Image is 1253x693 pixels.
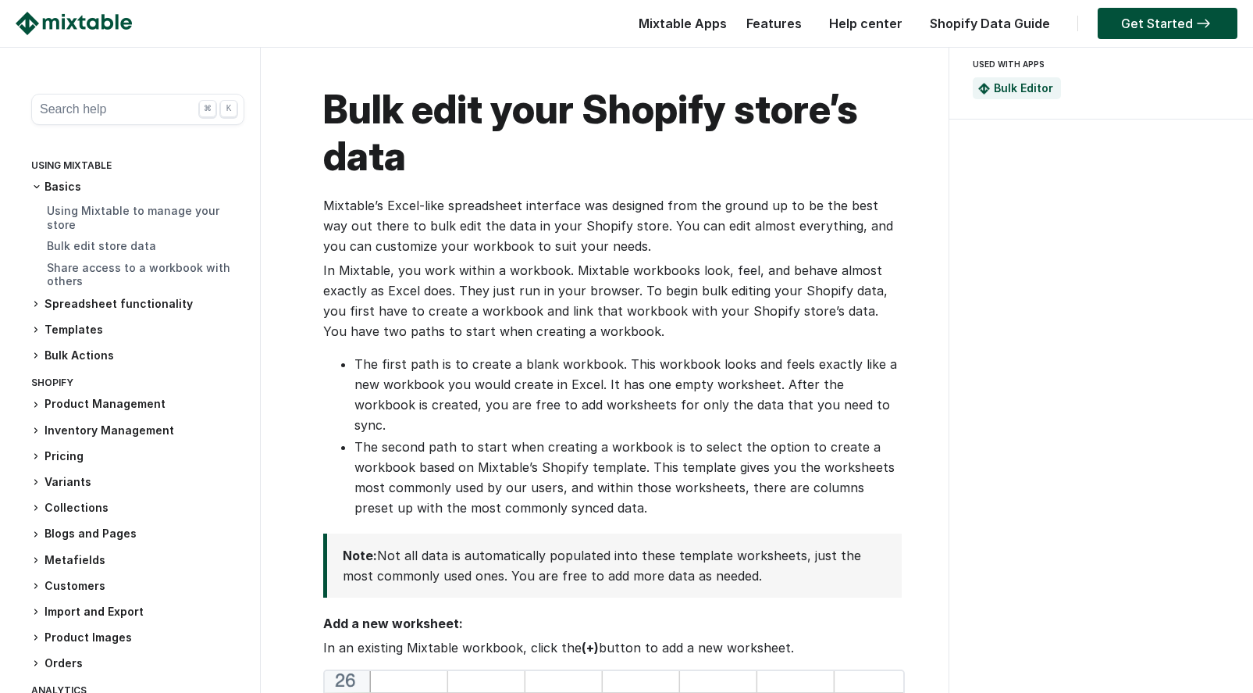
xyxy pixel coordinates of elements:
[199,100,216,117] div: ⌘
[31,526,244,542] h3: Blogs and Pages
[323,86,902,180] h1: Bulk edit your Shopify store’s data
[31,655,244,672] h3: Orders
[1193,19,1214,28] img: arrow-right.svg
[31,94,244,125] button: Search help ⌘ K
[47,261,230,288] a: Share access to a workbook with others
[220,100,237,117] div: K
[31,156,244,179] div: Using Mixtable
[31,578,244,595] h3: Customers
[31,630,244,646] h3: Product Images
[31,322,244,338] h3: Templates
[343,548,377,563] strong: Note:
[31,500,244,516] h3: Collections
[821,16,910,31] a: Help center
[323,616,463,631] strong: Add а new worksheet:
[973,55,1223,73] div: USED WITH APPS
[323,638,902,658] p: In an existing Mixtable workbook, click the button to add a new worksheet.
[354,437,902,518] li: The second path to start when creating a workbook is to select the option to create a workbook ba...
[582,640,599,655] strong: (+)
[31,474,244,491] h3: Variants
[323,260,902,341] p: In Mixtable, you work within a workbook. Mixtable workbooks look, feel, and behave almost exactly...
[922,16,1058,31] a: Shopify Data Guide
[47,204,219,231] a: Using Mixtable to manage your store
[1098,8,1237,39] a: Get Started
[47,239,156,252] a: Bulk edit store data
[31,448,244,465] h3: Pricing
[16,12,132,35] img: Mixtable logo
[31,552,244,569] h3: Metafields
[31,179,244,195] h3: Basics
[343,545,878,586] p: Not all data is automatically populated into these template worksheets, just the most commonly us...
[739,16,810,31] a: Features
[354,354,902,435] li: The first path is to create a blank workbook. This workbook looks and feels exactly like a new wo...
[994,81,1053,95] a: Bulk Editor
[978,83,990,95] img: Mixtable Spreadsheet Bulk Editor App
[31,396,244,413] h3: Product Management
[31,423,244,439] h3: Inventory Management
[323,195,902,256] p: Mixtable’s Excel-like spreadsheet interface was designed from the ground up to be the best way ou...
[31,348,244,364] h3: Bulk Actions
[631,12,727,43] div: Mixtable Apps
[31,296,244,313] h3: Spreadsheet functionality
[31,373,244,396] div: Shopify
[31,604,244,620] h3: Import and Export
